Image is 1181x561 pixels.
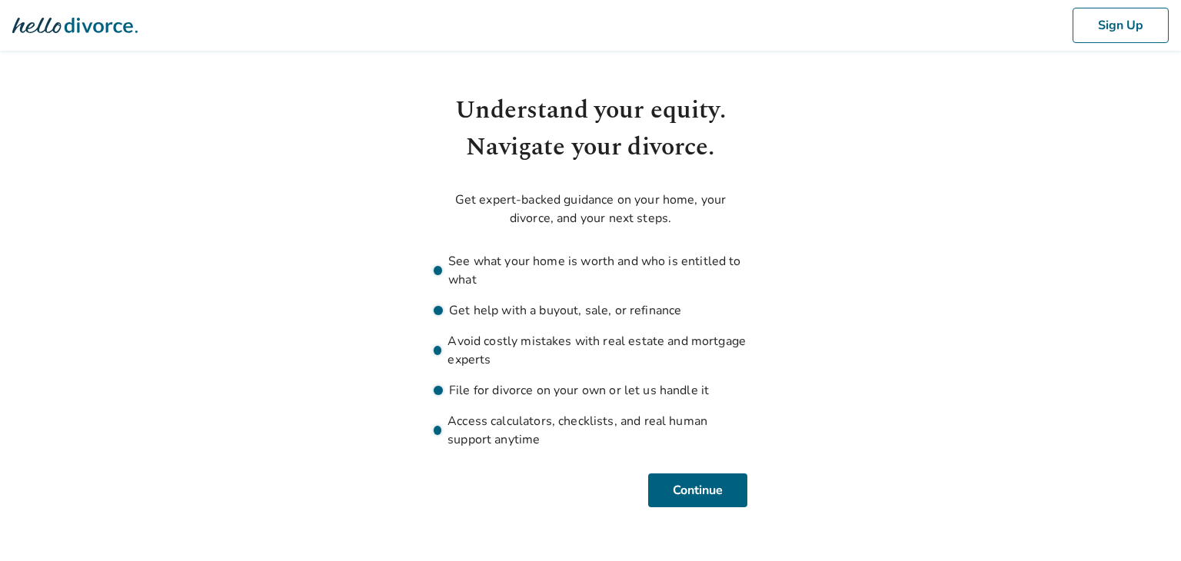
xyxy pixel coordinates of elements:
button: Sign Up [1073,8,1169,43]
li: Avoid costly mistakes with real estate and mortgage experts [434,332,747,369]
li: File for divorce on your own or let us handle it [434,381,747,400]
p: Get expert-backed guidance on your home, your divorce, and your next steps. [434,191,747,227]
h1: Understand your equity. Navigate your divorce. [434,92,747,166]
li: Get help with a buyout, sale, or refinance [434,301,747,320]
li: Access calculators, checklists, and real human support anytime [434,412,747,449]
li: See what your home is worth and who is entitled to what [434,252,747,289]
button: Continue [648,473,747,507]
